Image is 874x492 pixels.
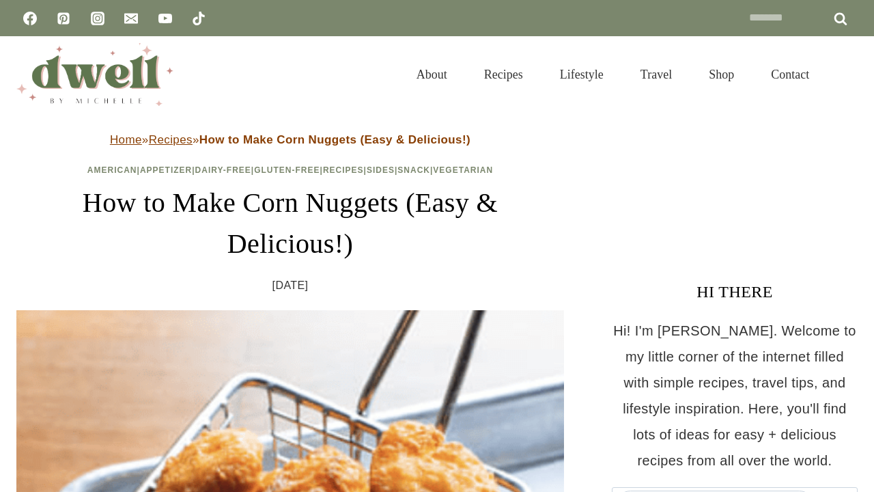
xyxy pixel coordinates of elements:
a: YouTube [152,5,179,32]
span: | | | | | | | [87,165,493,175]
a: Contact [752,51,828,98]
button: View Search Form [834,63,858,86]
a: Email [117,5,145,32]
a: Recipes [323,165,364,175]
a: American [87,165,137,175]
time: [DATE] [272,275,309,296]
a: Pinterest [50,5,77,32]
h3: HI THERE [612,279,858,304]
a: Travel [622,51,690,98]
a: Vegetarian [433,165,493,175]
a: Recipes [466,51,541,98]
a: TikTok [185,5,212,32]
p: Hi! I'm [PERSON_NAME]. Welcome to my little corner of the internet filled with simple recipes, tr... [612,318,858,474]
a: Recipes [149,133,193,146]
a: Lifestyle [541,51,622,98]
a: Instagram [84,5,111,32]
a: About [398,51,466,98]
a: Dairy-Free [195,165,251,175]
a: Facebook [16,5,44,32]
h1: How to Make Corn Nuggets (Easy & Delicious!) [16,182,564,264]
a: Shop [690,51,752,98]
a: Home [110,133,142,146]
span: » » [110,133,470,146]
a: Appetizer [140,165,192,175]
nav: Primary Navigation [398,51,828,98]
strong: How to Make Corn Nuggets (Easy & Delicious!) [199,133,470,146]
a: Snack [397,165,430,175]
a: Gluten-Free [254,165,320,175]
a: Sides [367,165,395,175]
img: DWELL by michelle [16,43,173,106]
